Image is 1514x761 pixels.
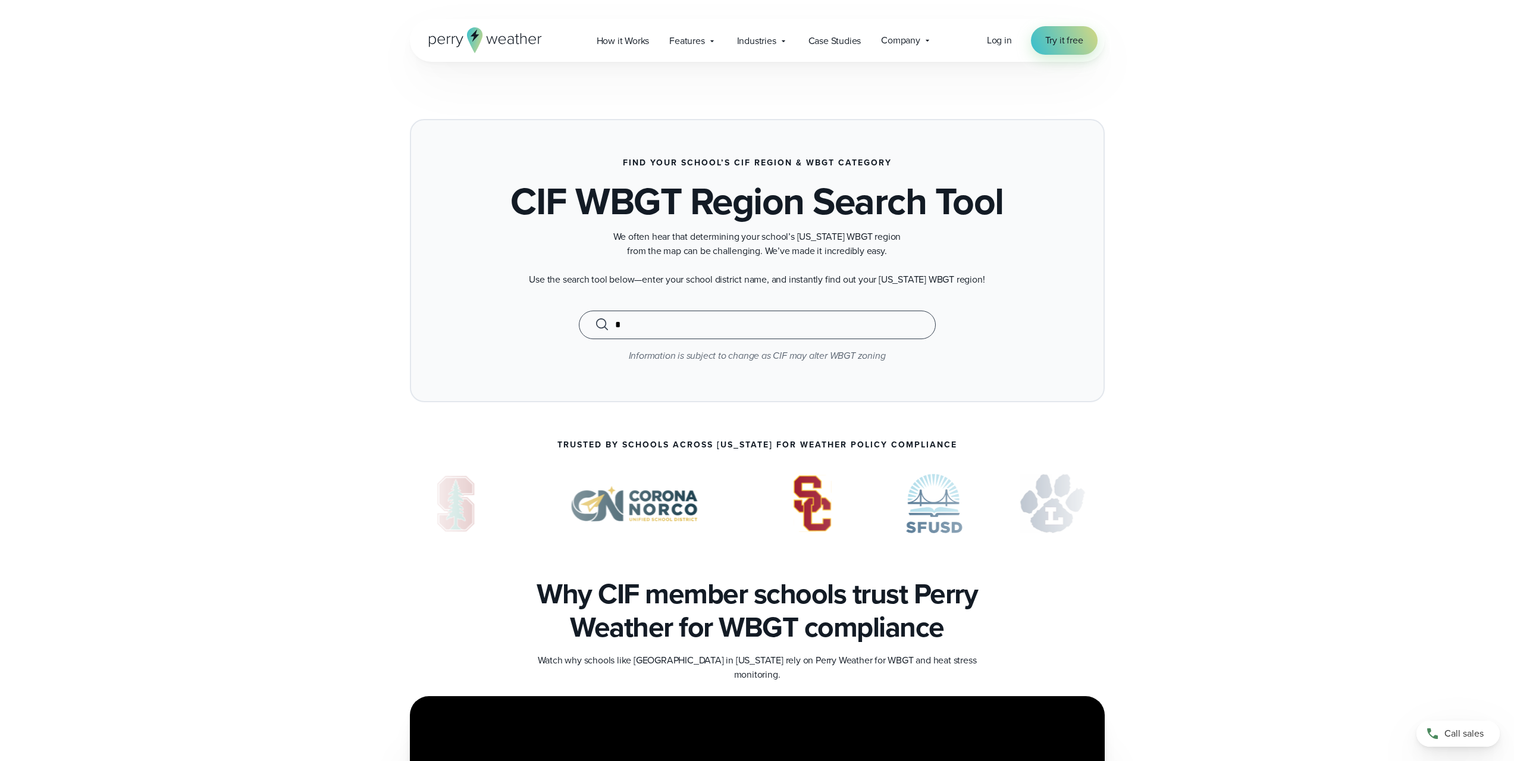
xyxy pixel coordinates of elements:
img: Corona-Norco-Unified-School-District.svg [550,474,719,533]
a: Case Studies [798,29,872,53]
span: Log in [987,33,1012,47]
span: Company [881,33,920,48]
span: Industries [737,34,776,48]
p: Watch why schools like [GEOGRAPHIC_DATA] in [US_STATE] rely on Perry Weather for WBGT and heat st... [519,653,995,682]
p: Use the search tool below—enter your school district name, and instantly find out your [US_STATE]... [519,273,995,287]
div: 1 of 7 [419,474,493,533]
img: Stanford-University.svg [419,474,493,533]
p: Trusted by Schools Across [US_STATE] for Weather Policy Compliance [557,440,957,450]
a: Try it free [1031,26,1098,55]
p: Information is subject to change as CIF may alter WBGT zoning [444,349,1070,363]
span: How it Works [597,34,650,48]
div: 4 of 7 [906,474,963,533]
h1: CIF WBGT Region Search Tool [510,182,1004,220]
img: University-of-Southern-California-USC.svg [776,474,849,533]
img: San Fransisco Unified School District [906,474,963,533]
div: slideshow [410,474,1105,539]
span: Features [669,34,704,48]
p: We often hear that determining your school’s [US_STATE] WBGT region from the map can be challengi... [519,230,995,258]
div: 2 of 7 [550,474,719,533]
h3: Why CIF member schools trust Perry Weather for WBGT compliance [410,577,1105,644]
div: 5 of 7 [1020,474,1086,533]
span: Call sales [1444,726,1484,741]
a: Log in [987,33,1012,48]
div: 3 of 7 [776,474,849,533]
a: How it Works [587,29,660,53]
span: Try it free [1045,33,1083,48]
span: Case Studies [808,34,861,48]
h3: Find Your School’s CIF Region & WBGT Category [623,158,892,168]
a: Call sales [1416,721,1500,747]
